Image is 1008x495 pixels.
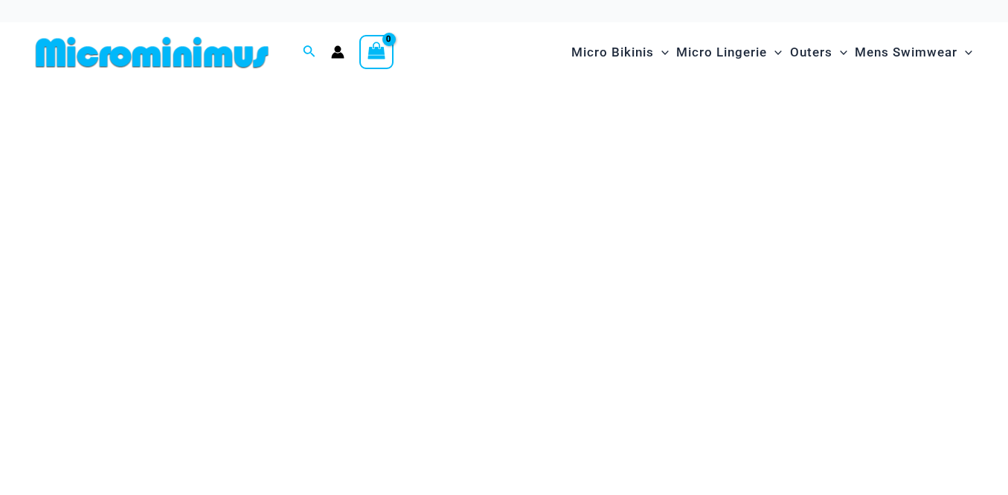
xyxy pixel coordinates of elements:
[676,33,767,71] span: Micro Lingerie
[957,33,972,71] span: Menu Toggle
[790,33,832,71] span: Outers
[654,33,669,71] span: Menu Toggle
[303,43,316,62] a: Search icon link
[767,33,782,71] span: Menu Toggle
[832,33,847,71] span: Menu Toggle
[851,30,976,75] a: Mens SwimwearMenu ToggleMenu Toggle
[359,35,394,69] a: View Shopping Cart, empty
[786,30,851,75] a: OutersMenu ToggleMenu Toggle
[568,30,672,75] a: Micro BikinisMenu ToggleMenu Toggle
[672,30,786,75] a: Micro LingerieMenu ToggleMenu Toggle
[855,33,957,71] span: Mens Swimwear
[30,36,275,69] img: MM SHOP LOGO FLAT
[331,45,344,59] a: Account icon link
[571,33,654,71] span: Micro Bikinis
[565,27,978,77] nav: Site Navigation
